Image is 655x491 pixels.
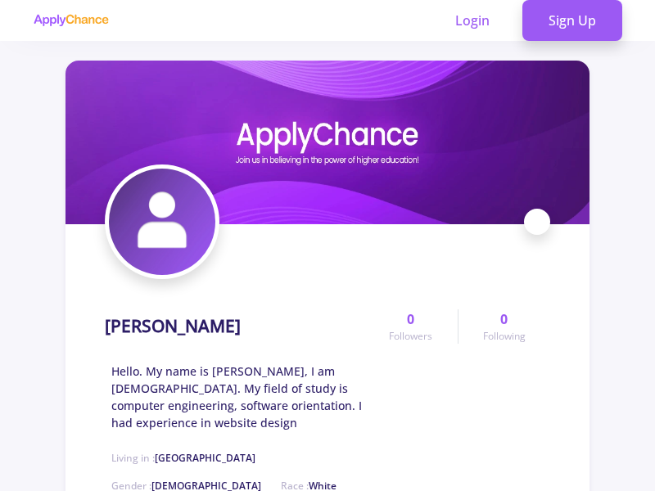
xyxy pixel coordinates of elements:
a: 0Following [458,309,550,344]
span: Hello. My name is [PERSON_NAME], I am [DEMOGRAPHIC_DATA]. My field of study is computer engineeri... [111,363,364,431]
img: zahra Darvishiavatar [109,169,215,275]
span: Followers [389,329,432,344]
img: applychance logo text only [33,14,109,27]
span: 0 [407,309,414,329]
span: 0 [500,309,508,329]
a: 0Followers [364,309,457,344]
span: Following [483,329,526,344]
h1: [PERSON_NAME] [105,316,241,336]
span: [GEOGRAPHIC_DATA] [155,451,255,465]
span: Living in : [111,451,255,465]
img: zahra Darvishicover image [65,61,589,224]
